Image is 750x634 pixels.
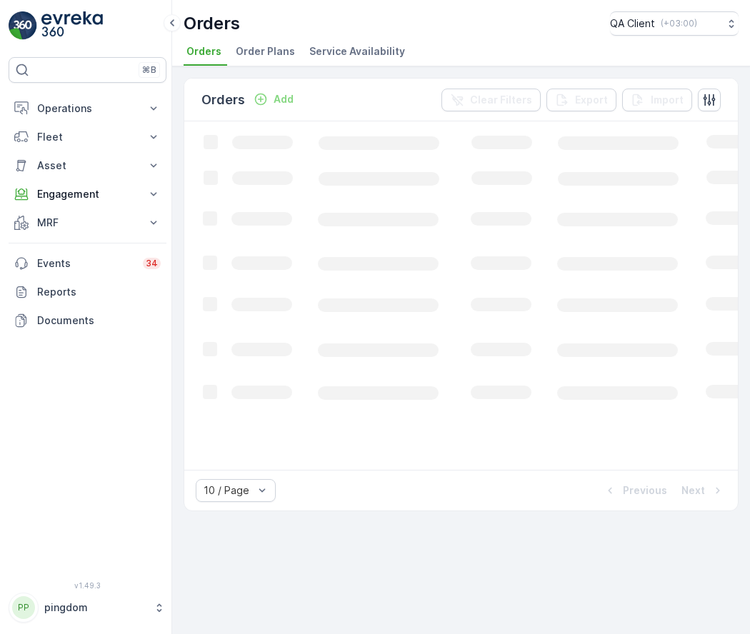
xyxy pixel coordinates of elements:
[441,89,541,111] button: Clear Filters
[37,187,138,201] p: Engagement
[236,44,295,59] span: Order Plans
[9,151,166,180] button: Asset
[610,16,655,31] p: QA Client
[37,313,161,328] p: Documents
[661,18,697,29] p: ( +03:00 )
[41,11,103,40] img: logo_light-DOdMpM7g.png
[37,158,138,173] p: Asset
[9,278,166,306] a: Reports
[37,216,138,230] p: MRF
[651,93,684,107] p: Import
[37,256,134,271] p: Events
[309,44,405,59] span: Service Availability
[142,64,156,76] p: ⌘B
[623,483,667,498] p: Previous
[9,94,166,123] button: Operations
[274,92,294,106] p: Add
[680,482,726,499] button: Next
[248,91,299,108] button: Add
[601,482,669,499] button: Previous
[9,180,166,208] button: Engagement
[9,581,166,590] span: v 1.49.3
[9,593,166,623] button: PPpingdom
[37,285,161,299] p: Reports
[610,11,739,36] button: QA Client(+03:00)
[9,123,166,151] button: Fleet
[37,130,138,144] p: Fleet
[546,89,616,111] button: Export
[201,90,245,110] p: Orders
[37,101,138,116] p: Operations
[146,258,158,269] p: 34
[9,249,166,278] a: Events34
[9,11,37,40] img: logo
[186,44,221,59] span: Orders
[622,89,692,111] button: Import
[575,93,608,107] p: Export
[9,208,166,237] button: MRF
[470,93,532,107] p: Clear Filters
[9,306,166,335] a: Documents
[12,596,35,619] div: PP
[681,483,705,498] p: Next
[184,12,240,35] p: Orders
[44,600,146,615] p: pingdom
